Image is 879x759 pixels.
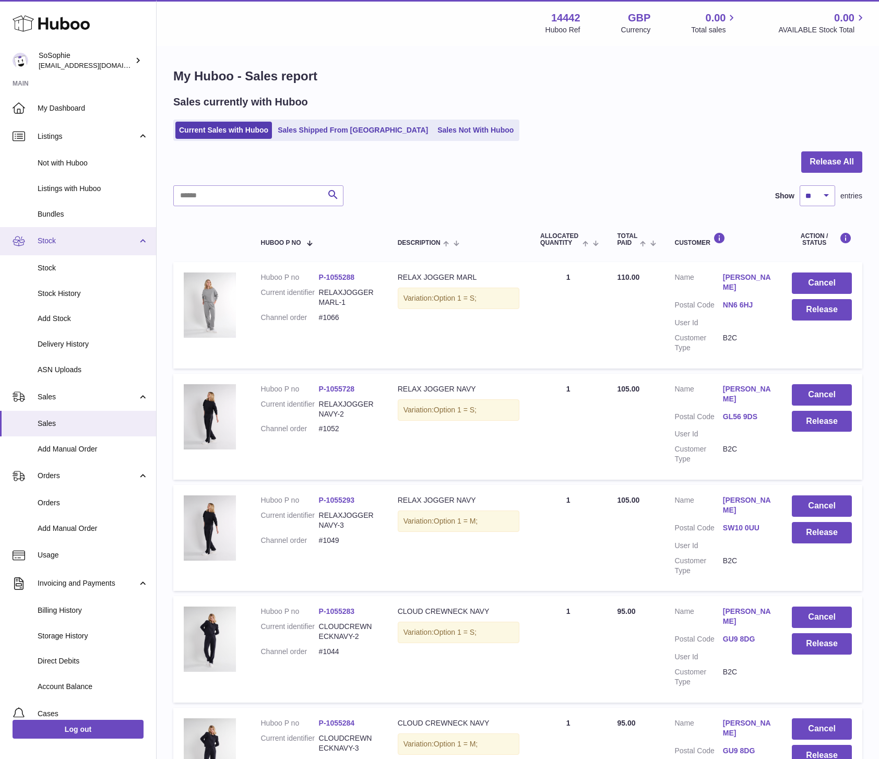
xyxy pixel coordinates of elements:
[38,471,137,481] span: Orders
[39,51,133,70] div: SoSophie
[434,740,478,748] span: Option 1 = M;
[319,647,377,657] dd: #1044
[792,495,852,517] button: Cancel
[530,596,607,702] td: 1
[792,272,852,294] button: Cancel
[723,272,771,292] a: [PERSON_NAME]
[38,709,148,719] span: Cases
[38,392,137,402] span: Sales
[691,11,738,35] a: 0.00 Total sales
[38,184,148,194] span: Listings with Huboo
[617,233,637,246] span: Total paid
[792,384,852,406] button: Cancel
[398,384,519,394] div: RELAX JOGGER NAVY
[674,541,722,551] dt: User Id
[261,424,319,434] dt: Channel order
[723,495,771,515] a: [PERSON_NAME]
[38,339,148,349] span: Delivery History
[13,53,28,68] img: info@thebigclick.co.uk
[261,622,319,642] dt: Current identifier
[706,11,726,25] span: 0.00
[792,522,852,543] button: Release
[551,11,580,25] strong: 14442
[261,511,319,530] dt: Current identifier
[319,536,377,545] dd: #1049
[398,607,519,616] div: CLOUD CREWNECK NAVY
[840,191,862,201] span: entries
[674,272,722,295] dt: Name
[184,384,236,449] img: SIDE1_c89ec63e-fe19-4d0b-8cc1-ae2306047dcf.jpg
[38,158,148,168] span: Not with Huboo
[38,103,148,113] span: My Dashboard
[38,606,148,615] span: Billing History
[398,718,519,728] div: CLOUD CREWNECK NAVY
[723,384,771,404] a: [PERSON_NAME]
[398,272,519,282] div: RELAX JOGGER MARL
[398,399,519,421] div: Variation:
[792,299,852,321] button: Release
[319,622,377,642] dd: CLOUDCREWNECKNAVY-2
[723,556,771,576] dd: B2C
[778,11,866,35] a: 0.00 AVAILABLE Stock Total
[261,647,319,657] dt: Channel order
[261,536,319,545] dt: Channel order
[434,122,517,139] a: Sales Not With Huboo
[530,262,607,368] td: 1
[38,498,148,508] span: Orders
[674,634,722,647] dt: Postal Code
[674,523,722,536] dt: Postal Code
[530,485,607,591] td: 1
[723,746,771,756] a: GU9 8DG
[39,61,153,69] span: [EMAIL_ADDRESS][DOMAIN_NAME]
[434,406,477,414] span: Option 1 = S;
[792,411,852,432] button: Release
[261,399,319,419] dt: Current identifier
[723,634,771,644] a: GU9 8DG
[261,313,319,323] dt: Channel order
[319,385,355,393] a: P-1055728
[38,578,137,588] span: Invoicing and Payments
[38,656,148,666] span: Direct Debits
[184,272,236,338] img: FRONT1_3ecc4f9e-5240-495d-a490-ae05f9ca128b.jpg
[545,25,580,35] div: Huboo Ref
[398,733,519,755] div: Variation:
[434,628,477,636] span: Option 1 = S;
[38,419,148,429] span: Sales
[617,607,635,615] span: 95.00
[261,495,319,505] dt: Huboo P no
[778,25,866,35] span: AVAILABLE Stock Total
[723,718,771,738] a: [PERSON_NAME]
[792,633,852,655] button: Release
[38,314,148,324] span: Add Stock
[674,412,722,424] dt: Postal Code
[723,607,771,626] a: [PERSON_NAME]
[261,384,319,394] dt: Huboo P no
[540,233,580,246] span: ALLOCATED Quantity
[38,631,148,641] span: Storage History
[674,232,771,246] div: Customer
[319,607,355,615] a: P-1055283
[723,300,771,310] a: NN6 6HJ
[723,667,771,687] dd: B2C
[319,733,377,753] dd: CLOUDCREWNECKNAVY-3
[38,263,148,273] span: Stock
[38,132,137,141] span: Listings
[398,511,519,532] div: Variation:
[792,718,852,740] button: Cancel
[775,191,794,201] label: Show
[38,236,137,246] span: Stock
[674,318,722,328] dt: User Id
[261,607,319,616] dt: Huboo P no
[319,288,377,307] dd: RELAXJOGGERMARL-1
[173,95,308,109] h2: Sales currently with Huboo
[617,496,639,504] span: 105.00
[38,365,148,375] span: ASN Uploads
[674,300,722,313] dt: Postal Code
[723,412,771,422] a: GL56 9DS
[261,733,319,753] dt: Current identifier
[723,444,771,464] dd: B2C
[617,273,639,281] span: 110.00
[261,272,319,282] dt: Huboo P no
[723,523,771,533] a: SW10 0UU
[319,496,355,504] a: P-1055293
